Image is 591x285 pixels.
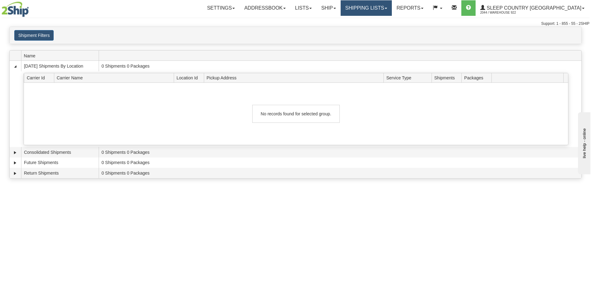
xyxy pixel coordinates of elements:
td: 0 Shipments 0 Packages [99,61,581,71]
a: Sleep Country [GEOGRAPHIC_DATA] 2044 / Warehouse 922 [476,0,589,16]
span: Carrier Id [27,73,54,82]
div: No records found for selected group. [252,105,340,123]
a: Ship [316,0,340,16]
span: Packages [464,73,491,82]
td: Return Shipments [21,168,99,178]
a: Expand [12,160,18,166]
td: 0 Shipments 0 Packages [99,168,581,178]
span: Shipments [434,73,462,82]
span: Name [24,51,99,60]
a: Reports [392,0,428,16]
a: Shipping lists [341,0,392,16]
td: 0 Shipments 0 Packages [99,158,581,168]
div: live help - online [5,5,57,10]
a: Lists [290,0,316,16]
a: Settings [202,0,240,16]
span: Location Id [177,73,204,82]
span: Carrier Name [57,73,174,82]
td: [DATE] Shipments By Location [21,61,99,71]
td: Future Shipments [21,158,99,168]
div: Support: 1 - 855 - 55 - 2SHIP [2,21,589,26]
button: Shipment Filters [14,30,54,41]
a: Expand [12,149,18,156]
iframe: chat widget [577,111,590,174]
span: Service Type [386,73,432,82]
span: 2044 / Warehouse 922 [480,10,527,16]
a: Addressbook [240,0,290,16]
a: Collapse [12,63,18,69]
a: Expand [12,170,18,176]
td: Consolidated Shipments [21,147,99,158]
img: logo2044.jpg [2,2,29,17]
span: Pickup Address [207,73,384,82]
span: Sleep Country [GEOGRAPHIC_DATA] [485,5,581,11]
td: 0 Shipments 0 Packages [99,147,581,158]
